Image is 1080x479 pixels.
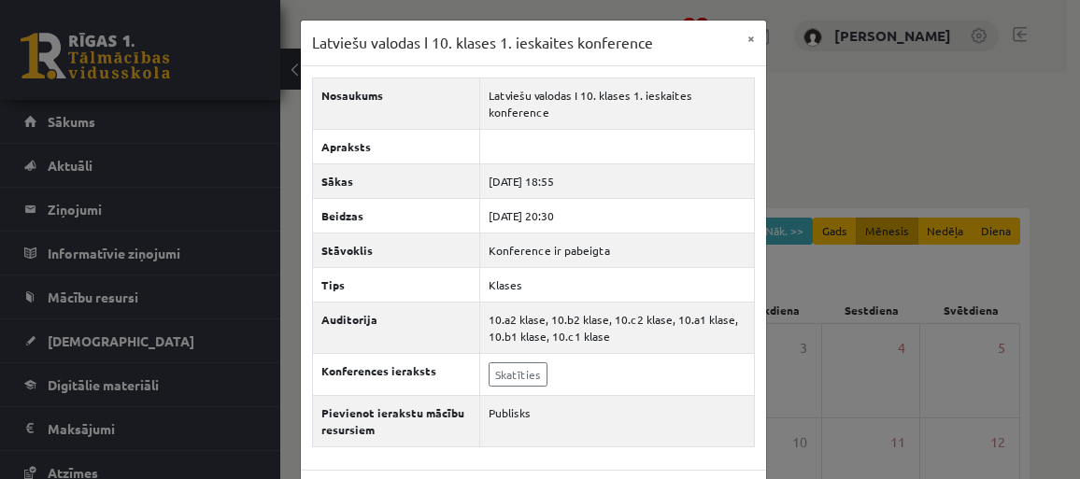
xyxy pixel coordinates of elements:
[313,163,480,198] th: Sākas
[313,267,480,302] th: Tips
[313,77,480,129] th: Nosaukums
[480,232,755,267] td: Konference ir pabeigta
[480,267,755,302] td: Klases
[313,198,480,232] th: Beidzas
[313,353,480,395] th: Konferences ieraksts
[736,21,766,56] button: ×
[312,32,653,54] h3: Latviešu valodas I 10. klases 1. ieskaites konference
[480,302,755,353] td: 10.a2 klase, 10.b2 klase, 10.c2 klase, 10.a1 klase, 10.b1 klase, 10.c1 klase
[480,198,755,232] td: [DATE] 20:30
[480,395,755,446] td: Publisks
[489,362,547,387] a: Skatīties
[480,77,755,129] td: Latviešu valodas I 10. klases 1. ieskaites konference
[480,163,755,198] td: [DATE] 18:55
[313,302,480,353] th: Auditorija
[313,395,480,446] th: Pievienot ierakstu mācību resursiem
[313,232,480,267] th: Stāvoklis
[313,129,480,163] th: Apraksts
